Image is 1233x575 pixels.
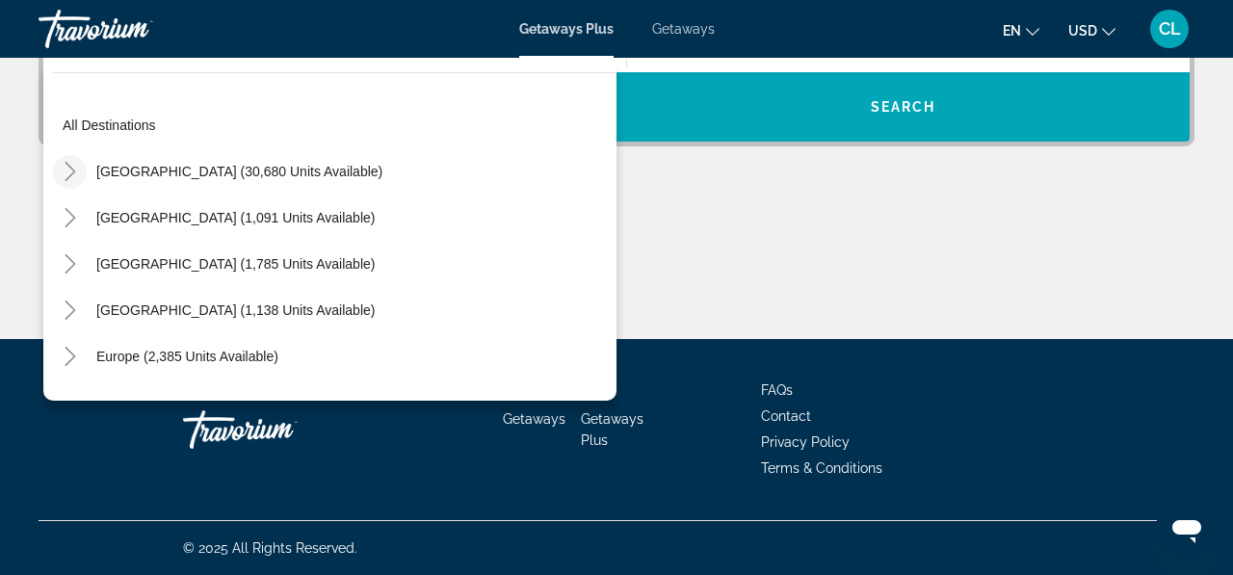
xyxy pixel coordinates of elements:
span: Search [871,99,936,115]
button: Toggle Caribbean & Atlantic Islands (1,138 units available) [53,294,87,327]
a: FAQs [761,382,793,398]
button: Toggle Mexico (1,091 units available) [53,201,87,235]
button: All destinations [53,108,616,143]
a: Privacy Policy [761,434,850,450]
button: [GEOGRAPHIC_DATA] (1,091 units available) [87,200,384,235]
button: Toggle United States (30,680 units available) [53,155,87,189]
button: Search [616,72,1190,142]
span: CL [1159,19,1181,39]
span: [GEOGRAPHIC_DATA] (1,785 units available) [96,256,375,272]
span: [GEOGRAPHIC_DATA] (1,138 units available) [96,302,375,318]
span: [GEOGRAPHIC_DATA] (30,680 units available) [96,164,382,179]
span: Europe (2,385 units available) [96,349,278,364]
span: All destinations [63,118,156,133]
span: [GEOGRAPHIC_DATA] (1,091 units available) [96,210,375,225]
span: en [1003,23,1021,39]
button: User Menu [1144,9,1194,49]
a: Terms & Conditions [761,460,882,476]
button: [GEOGRAPHIC_DATA] (182 units available) [87,385,374,420]
a: Contact [761,408,811,424]
button: [GEOGRAPHIC_DATA] (30,680 units available) [87,154,392,189]
span: USD [1068,23,1097,39]
span: © 2025 All Rights Reserved. [183,540,357,556]
button: Change language [1003,16,1039,44]
button: [GEOGRAPHIC_DATA] (1,138 units available) [87,293,384,327]
button: Toggle Australia (182 units available) [53,386,87,420]
button: [GEOGRAPHIC_DATA] (1,785 units available) [87,247,384,281]
a: Getaways Plus [519,21,614,37]
a: Travorium [183,401,376,458]
a: Getaways [503,411,565,427]
div: Search widget [43,3,1190,142]
button: Toggle Canada (1,785 units available) [53,248,87,281]
button: Toggle Europe (2,385 units available) [53,340,87,374]
button: Europe (2,385 units available) [87,339,288,374]
button: Change currency [1068,16,1115,44]
iframe: Bouton de lancement de la fenêtre de messagerie [1156,498,1218,560]
a: Getaways Plus [581,411,643,448]
a: Getaways [652,21,715,37]
a: Travorium [39,4,231,54]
